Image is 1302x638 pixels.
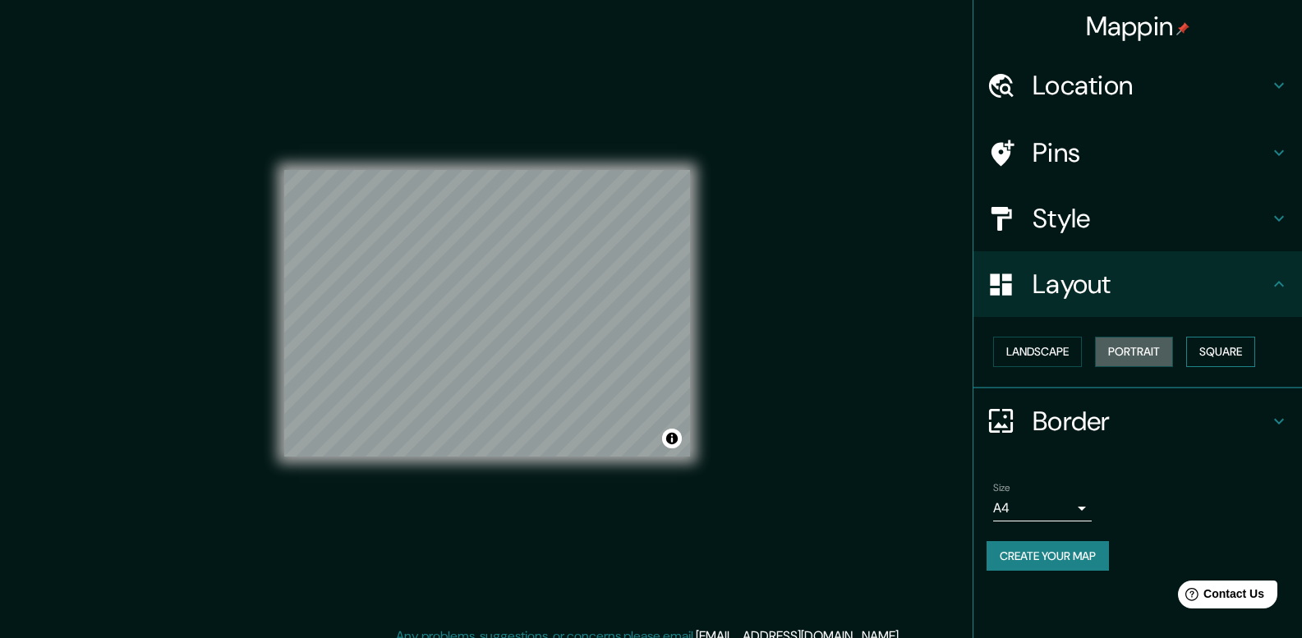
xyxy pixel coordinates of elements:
[987,541,1109,571] button: Create your map
[1033,202,1269,235] h4: Style
[1156,574,1284,620] iframe: Help widget launcher
[1033,268,1269,301] h4: Layout
[1033,136,1269,169] h4: Pins
[1033,69,1269,102] h4: Location
[1176,22,1189,35] img: pin-icon.png
[993,495,1092,521] div: A4
[1095,337,1173,367] button: Portrait
[1086,10,1190,43] h4: Mappin
[662,429,682,448] button: Toggle attribution
[973,251,1302,317] div: Layout
[993,480,1010,494] label: Size
[973,53,1302,118] div: Location
[973,388,1302,454] div: Border
[284,170,690,457] canvas: Map
[1186,337,1255,367] button: Square
[973,120,1302,186] div: Pins
[993,337,1082,367] button: Landscape
[1033,405,1269,438] h4: Border
[973,186,1302,251] div: Style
